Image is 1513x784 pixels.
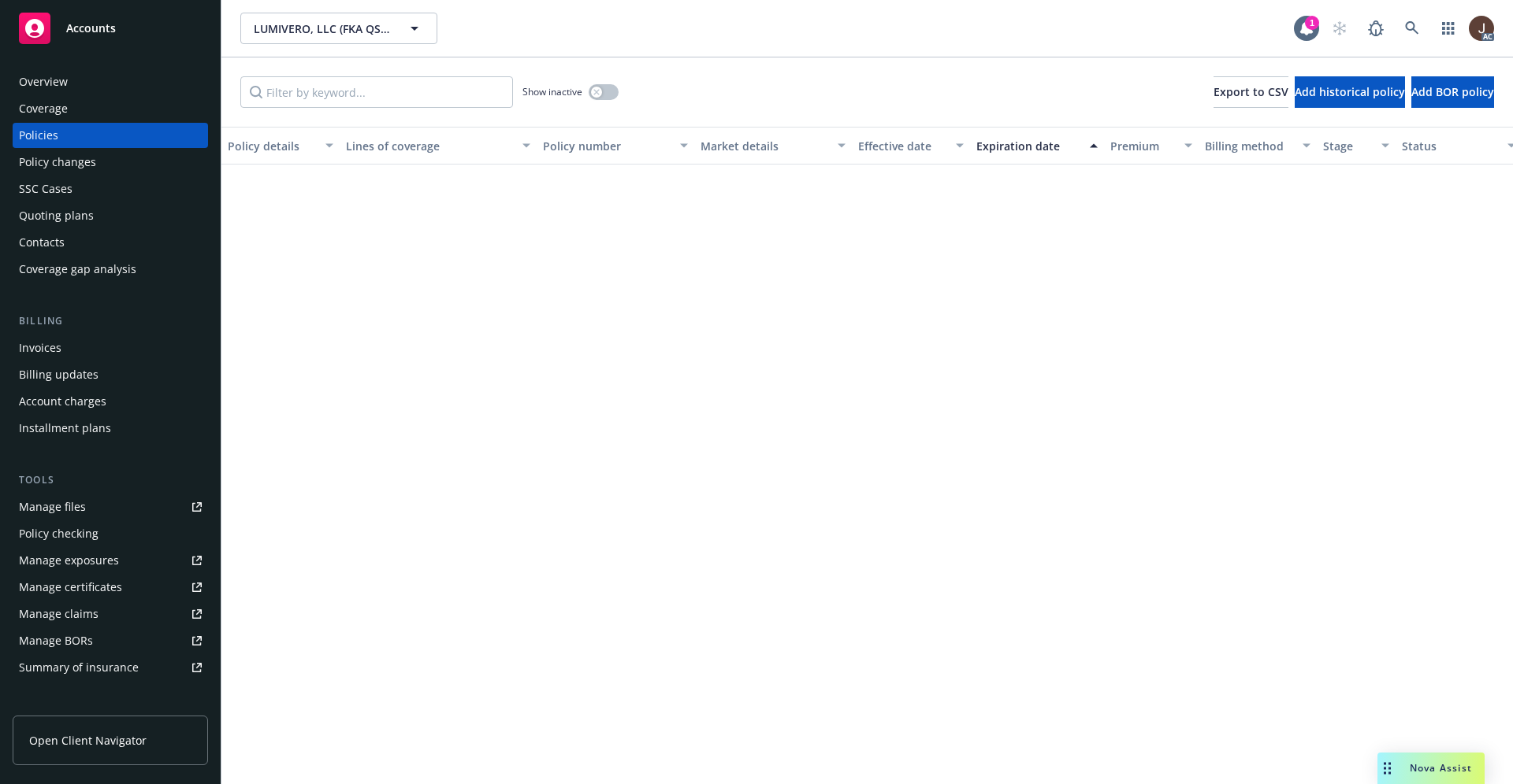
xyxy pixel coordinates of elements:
[19,230,65,255] div: Contacts
[13,521,208,546] a: Policy checking
[19,362,99,387] div: Billing updates
[1104,127,1199,165] button: Premium
[13,335,208,361] a: Invoices
[19,69,68,94] div: Overview
[13,123,208,148] a: Policies
[701,138,828,154] div: Market details
[1402,138,1498,154] div: Status
[1411,84,1494,99] span: Add BOR policy
[346,138,513,154] div: Lines of coverage
[1295,84,1405,99] span: Add historical policy
[19,416,111,441] div: Installment plans
[1214,84,1288,99] span: Export to CSV
[19,257,136,282] div: Coverage gap analysis
[228,138,316,154] div: Policy details
[13,494,208,520] a: Manage files
[1305,16,1319,30] div: 1
[858,138,946,154] div: Effective date
[13,389,208,414] a: Account charges
[13,6,208,50] a: Accounts
[19,575,122,600] div: Manage certificates
[240,76,513,108] input: Filter by keyword...
[1317,127,1396,165] button: Stage
[976,138,1080,154] div: Expiration date
[1469,16,1494,41] img: photo
[13,230,208,255] a: Contacts
[1410,761,1472,775] span: Nova Assist
[19,601,99,627] div: Manage claims
[13,362,208,387] a: Billing updates
[13,628,208,653] a: Manage BORs
[13,575,208,600] a: Manage certificates
[537,127,694,165] button: Policy number
[13,69,208,94] a: Overview
[13,203,208,228] a: Quoting plans
[970,127,1104,165] button: Expiration date
[543,138,671,154] div: Policy number
[1295,76,1405,108] button: Add historical policy
[852,127,970,165] button: Effective date
[1110,138,1175,154] div: Premium
[19,96,68,121] div: Coverage
[13,96,208,121] a: Coverage
[13,313,208,329] div: Billing
[221,127,340,165] button: Policy details
[13,257,208,282] a: Coverage gap analysis
[13,548,208,573] a: Manage exposures
[19,176,72,202] div: SSC Cases
[29,732,147,749] span: Open Client Navigator
[19,150,96,175] div: Policy changes
[1360,13,1392,44] a: Report a Bug
[1205,138,1293,154] div: Billing method
[240,13,437,44] button: LUMIVERO, LLC (FKA QSR INTERNATIONAL, LLC)
[1433,13,1464,44] a: Switch app
[1377,753,1397,784] div: Drag to move
[19,494,86,520] div: Manage files
[1324,13,1355,44] a: Start snowing
[19,655,139,680] div: Summary of insurance
[19,548,119,573] div: Manage exposures
[1199,127,1317,165] button: Billing method
[13,601,208,627] a: Manage claims
[13,176,208,202] a: SSC Cases
[13,150,208,175] a: Policy changes
[694,127,852,165] button: Market details
[19,628,93,653] div: Manage BORs
[340,127,537,165] button: Lines of coverage
[19,123,58,148] div: Policies
[13,472,208,488] div: Tools
[1396,13,1428,44] a: Search
[19,389,106,414] div: Account charges
[1214,76,1288,108] button: Export to CSV
[19,521,99,546] div: Policy checking
[1323,138,1372,154] div: Stage
[13,655,208,680] a: Summary of insurance
[19,203,94,228] div: Quoting plans
[522,85,582,98] span: Show inactive
[1411,76,1494,108] button: Add BOR policy
[13,416,208,441] a: Installment plans
[19,335,61,361] div: Invoices
[254,20,390,37] span: LUMIVERO, LLC (FKA QSR INTERNATIONAL, LLC)
[66,22,116,35] span: Accounts
[1377,753,1485,784] button: Nova Assist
